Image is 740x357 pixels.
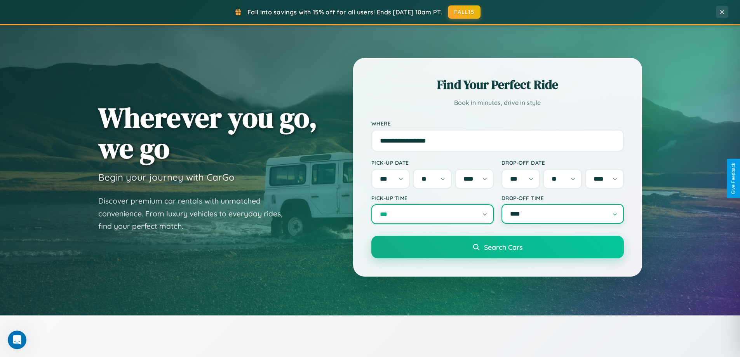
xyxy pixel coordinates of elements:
[247,8,442,16] span: Fall into savings with 15% off for all users! Ends [DATE] 10am PT.
[371,236,624,258] button: Search Cars
[484,243,522,251] span: Search Cars
[371,76,624,93] h2: Find Your Perfect Ride
[371,159,494,166] label: Pick-up Date
[98,195,293,233] p: Discover premium car rentals with unmatched convenience. From luxury vehicles to everyday rides, ...
[98,102,317,164] h1: Wherever you go, we go
[371,97,624,108] p: Book in minutes, drive in style
[8,331,26,349] iframe: Intercom live chat
[448,5,481,19] button: FALL15
[371,195,494,201] label: Pick-up Time
[501,159,624,166] label: Drop-off Date
[98,171,235,183] h3: Begin your journey with CarGo
[731,163,736,194] div: Give Feedback
[371,120,624,127] label: Where
[501,195,624,201] label: Drop-off Time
